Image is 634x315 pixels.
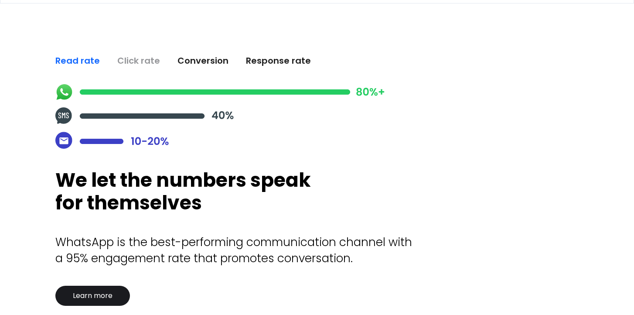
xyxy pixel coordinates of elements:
span: English [10,50,29,58]
div: Conversion [177,55,228,67]
div: We let the numbers speak for themselves [55,169,317,215]
div: Click rate [117,55,160,67]
a: Learn more [55,286,130,306]
div: WhatsApp is the best-performing communication channel with a 95% engagement rate that promotes co... [55,234,422,266]
ul: Language list [17,300,52,312]
input: Español [2,62,8,68]
input: Português [2,74,8,79]
div: Response rate [246,55,311,67]
div: Learn more [73,291,112,300]
aside: Language selected: English [9,300,52,312]
span: Português [10,74,37,81]
span: Español [10,62,31,69]
div: Read rate [55,55,100,67]
input: English [2,50,8,56]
